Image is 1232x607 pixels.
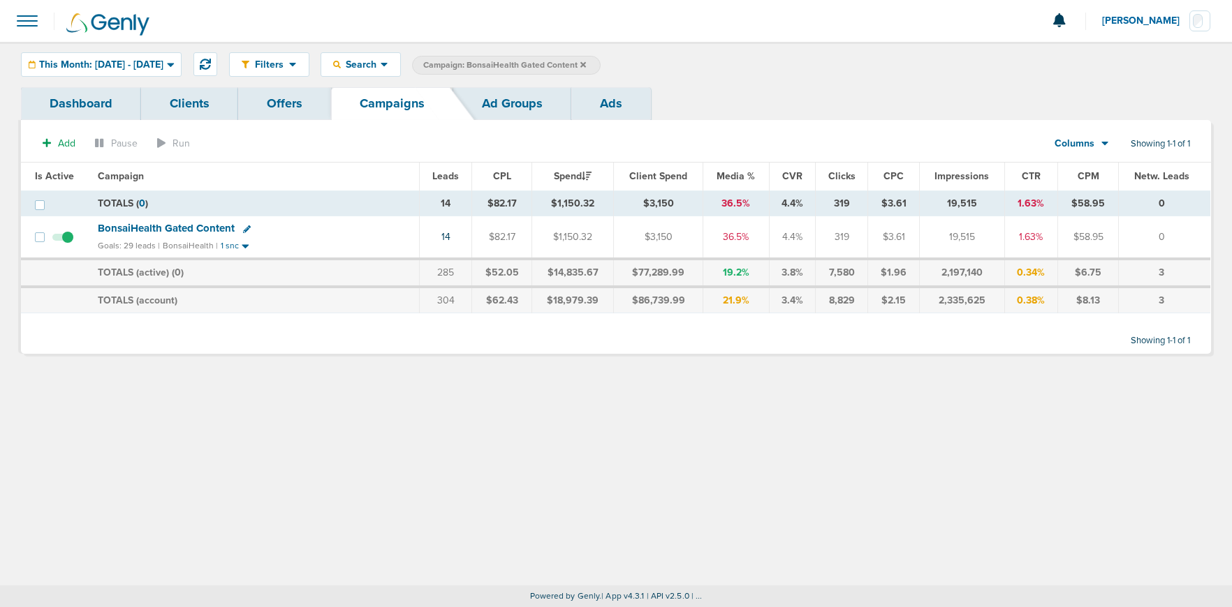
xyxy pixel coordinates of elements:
span: | ... [691,591,703,601]
span: 0 [175,267,181,278]
td: 19,515 [919,190,1004,216]
a: Campaigns [331,87,453,120]
td: $3.61 [868,190,919,216]
span: CPL [493,170,511,182]
td: $62.43 [471,287,531,313]
td: $8.13 [1058,287,1118,313]
span: This Month: [DATE] - [DATE] [39,60,163,70]
span: CVR [782,170,802,182]
td: 4.4% [769,216,815,259]
span: | API v2.5.0 [647,591,689,601]
td: $3.61 [868,216,919,259]
span: | App v4.3.1 [601,591,644,601]
td: $58.95 [1058,190,1118,216]
td: $58.95 [1058,216,1118,259]
td: 2,197,140 [919,259,1004,287]
td: 36.5% [703,190,770,216]
span: BonsaiHealth Gated Content [98,222,235,234]
span: Client Spend [629,170,687,182]
td: 304 [420,287,471,313]
span: Columns [1055,137,1094,151]
td: $3,150 [614,216,703,259]
td: 19.2% [703,259,770,287]
span: Netw. Leads [1134,170,1189,182]
td: 3 [1118,287,1210,313]
span: CPC [883,170,904,182]
td: 2,335,625 [919,287,1004,313]
span: Add [58,137,75,149]
td: $6.75 [1058,259,1118,287]
td: 3 [1118,259,1210,287]
a: 14 [441,231,450,243]
span: Clicks [828,170,856,182]
span: Impressions [934,170,989,182]
td: $1.96 [868,259,919,287]
td: 3.8% [769,259,815,287]
span: CPM [1078,170,1099,182]
td: 285 [420,259,471,287]
span: Showing 1-1 of 1 [1131,335,1190,347]
td: $18,979.39 [532,287,614,313]
span: CTR [1022,170,1041,182]
td: 0.38% [1004,287,1058,313]
small: 1 snc [221,241,239,251]
small: Goals: 29 leads | [98,241,160,251]
td: $3,150 [614,190,703,216]
td: 21.9% [703,287,770,313]
td: 0 [1118,216,1210,259]
span: Is Active [35,170,74,182]
td: $1,150.32 [532,190,614,216]
span: Leads [432,170,459,182]
td: $1,150.32 [532,216,614,259]
span: Media % [717,170,755,182]
td: 8,829 [815,287,868,313]
a: Ad Groups [453,87,571,120]
td: $52.05 [471,259,531,287]
td: TOTALS (account) [89,287,420,313]
td: 36.5% [703,216,770,259]
span: Showing 1-1 of 1 [1131,138,1190,150]
a: Clients [141,87,238,120]
td: 4.4% [769,190,815,216]
td: $77,289.99 [614,259,703,287]
img: Genly [66,13,149,36]
td: $82.17 [471,216,531,259]
td: TOTALS (active) ( ) [89,259,420,287]
td: TOTALS ( ) [89,190,420,216]
span: [PERSON_NAME] [1102,16,1189,26]
a: Dashboard [21,87,141,120]
span: Spend [554,170,592,182]
span: Campaign [98,170,144,182]
td: 319 [815,190,868,216]
span: Search [341,59,381,70]
td: 0.34% [1004,259,1058,287]
td: 1.63% [1004,190,1058,216]
td: $2.15 [868,287,919,313]
td: 14 [420,190,471,216]
span: Campaign: BonsaiHealth Gated Content [423,59,586,71]
td: 19,515 [919,216,1004,259]
a: Offers [238,87,331,120]
small: BonsaiHealth | [163,241,218,250]
a: Ads [571,87,651,120]
td: 1.63% [1004,216,1058,259]
td: 3.4% [769,287,815,313]
button: Add [35,133,83,153]
td: $14,835.67 [532,259,614,287]
td: 319 [815,216,868,259]
span: 0 [139,197,145,209]
td: 7,580 [815,259,868,287]
td: 0 [1118,190,1210,216]
span: Filters [249,59,289,70]
td: $86,739.99 [614,287,703,313]
td: $82.17 [471,190,531,216]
